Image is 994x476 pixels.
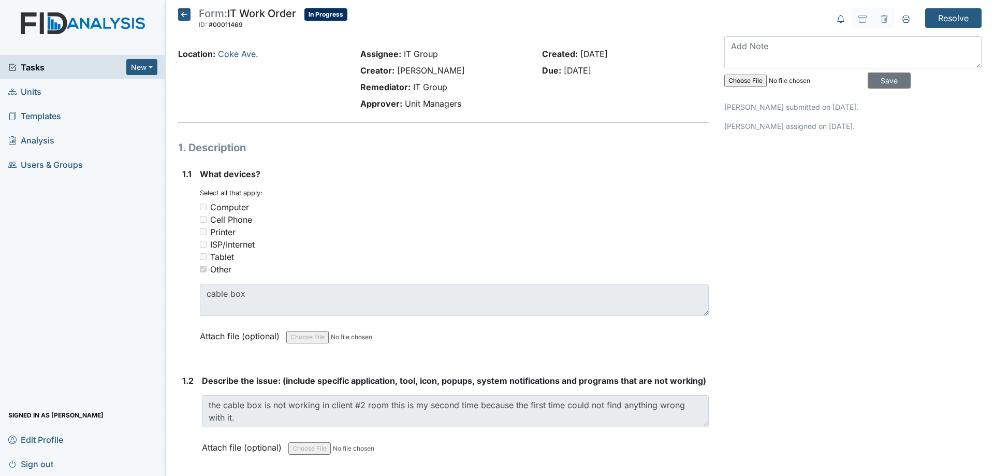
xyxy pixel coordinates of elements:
strong: Approver: [360,98,402,109]
p: [PERSON_NAME] submitted on [DATE]. [724,102,982,112]
span: IT Group [404,49,438,59]
span: [PERSON_NAME] [397,65,465,76]
span: #00011469 [209,21,243,28]
label: Attach file (optional) [200,324,284,342]
input: Cell Phone [200,216,207,223]
input: Computer [200,204,207,210]
div: IT Work Order [199,8,296,31]
div: Tablet [210,251,234,263]
div: Cell Phone [210,213,252,226]
span: Analysis [8,132,54,148]
span: Describe the issue: (include specific application, tool, icon, popups, system notifications and p... [202,376,706,386]
strong: Location: [178,49,215,59]
strong: Creator: [360,65,394,76]
textarea: cable box [200,284,709,316]
input: Save [868,73,911,89]
span: In Progress [304,8,347,21]
span: Edit Profile [8,431,63,448]
h1: 1. Description [178,140,709,155]
label: Attach file (optional) [202,436,286,454]
small: Select all that apply: [200,189,262,197]
span: What devices? [200,169,260,179]
div: Printer [210,226,236,238]
div: ISP/Internet [210,238,255,251]
input: Other [200,266,207,272]
span: Unit Managers [405,98,461,109]
strong: Remediator: [360,82,411,92]
input: Tablet [200,253,207,260]
strong: Assignee: [360,49,401,59]
div: Other [210,263,231,276]
a: Tasks [8,61,126,74]
button: New [126,59,157,75]
label: 1.2 [182,374,194,387]
span: [DATE] [580,49,608,59]
label: 1.1 [182,168,192,180]
span: [DATE] [564,65,591,76]
span: Users & Groups [8,156,83,172]
span: Signed in as [PERSON_NAME] [8,407,104,423]
strong: Created: [542,49,578,59]
span: ID: [199,21,207,28]
a: Coke Ave. [218,49,258,59]
div: Computer [210,201,249,213]
span: Sign out [8,456,53,472]
span: Form: [199,7,227,20]
input: ISP/Internet [200,241,207,248]
span: Units [8,83,41,99]
span: IT Group [413,82,447,92]
textarea: the cable box is not working in client #2 room this is my second time because the first time coul... [202,395,709,427]
input: Resolve [925,8,982,28]
span: Templates [8,108,61,124]
p: [PERSON_NAME] assigned on [DATE]. [724,121,982,132]
input: Printer [200,228,207,235]
strong: Due: [542,65,561,76]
